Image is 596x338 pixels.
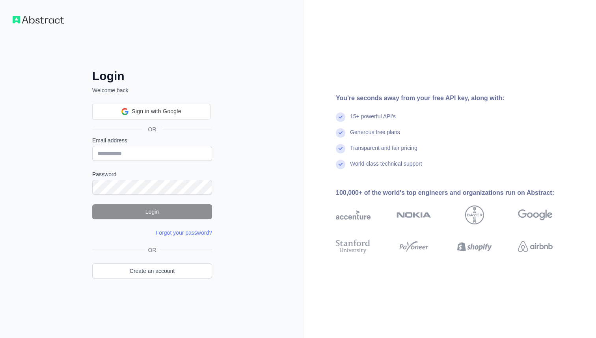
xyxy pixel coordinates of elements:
img: shopify [457,238,492,255]
img: google [518,205,553,224]
div: Generous free plans [350,128,400,144]
img: airbnb [518,238,553,255]
img: Workflow [13,16,64,24]
a: Forgot your password? [156,230,212,236]
div: Transparent and fair pricing [350,144,417,160]
img: check mark [336,112,345,122]
div: World-class technical support [350,160,422,176]
label: Password [92,170,212,178]
div: Sign in with Google [92,104,210,120]
img: stanford university [336,238,371,255]
img: check mark [336,128,345,138]
button: Login [92,204,212,219]
img: bayer [465,205,484,224]
img: check mark [336,160,345,169]
div: You're seconds away from your free API key, along with: [336,93,578,103]
img: check mark [336,144,345,153]
div: 100,000+ of the world's top engineers and organizations run on Abstract: [336,188,578,198]
p: Welcome back [92,86,212,94]
a: Create an account [92,263,212,278]
h2: Login [92,69,212,83]
span: OR [145,246,160,254]
img: nokia [397,205,431,224]
img: accenture [336,205,371,224]
label: Email address [92,136,212,144]
span: Sign in with Google [132,107,181,116]
span: OR [142,125,163,133]
img: payoneer [397,238,431,255]
div: 15+ powerful API's [350,112,396,128]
